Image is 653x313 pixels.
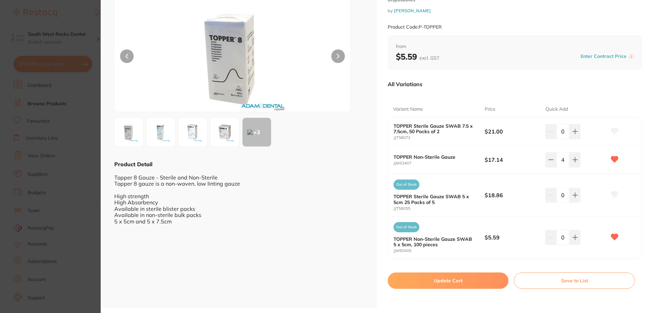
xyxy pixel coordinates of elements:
[393,106,423,113] p: Variant Name
[396,43,634,50] span: from
[629,54,634,59] label: i
[485,234,539,241] b: $5.59
[485,106,496,113] p: Price
[396,51,439,62] b: $5.59
[394,222,419,232] span: Out of Stock
[394,206,485,211] small: JJT58055
[394,123,475,134] b: TOPPER Sterile Gauze SWAB 7.5 x 7.5cm, 50 Packs of 2
[114,161,152,168] b: Product Detail
[149,120,173,144] img: TVMzNDA3LmpwZw
[394,8,431,13] a: [PERSON_NAME]
[394,194,475,205] b: TOPPER Sterile Gauze SWAB 5 x 5cm 25 Packs of 5
[485,128,539,135] b: $21.00
[242,118,271,146] div: + 3
[394,236,475,247] b: TOPPER Non-Sterile Gauze SWAB 5 x 5cm, 100 pieces
[485,156,539,163] b: $17.14
[388,8,642,13] small: by
[394,154,475,160] b: TOPPER Non-Sterile Gauze
[181,120,205,144] img: VDU4MDU1LmpwZw
[546,106,568,113] p: Quick Add
[485,191,539,199] b: $18.86
[162,4,303,112] img: TTUwNDA1LmpwZw
[394,249,485,253] small: JJM50405
[114,168,363,224] div: Topper 8 Gauze - Sterile and Non-Sterile Topper 8 gauze is a non-woven, low linting gauze High st...
[394,161,485,166] small: JJMS3407
[514,272,635,289] button: Save to List
[117,120,141,144] img: TTUwNDA1LmpwZw
[419,55,439,61] span: excl. GST
[579,53,629,60] button: Enter Contract Price
[242,118,271,147] button: +3
[388,272,508,289] button: Update Cart
[388,24,442,30] small: Product Code: P-TOPPER
[394,179,419,190] span: Out of Stock
[394,136,485,140] small: JJTS8072
[213,120,237,144] img: VFM4MDcyLmpwZw
[388,81,422,88] p: All Variations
